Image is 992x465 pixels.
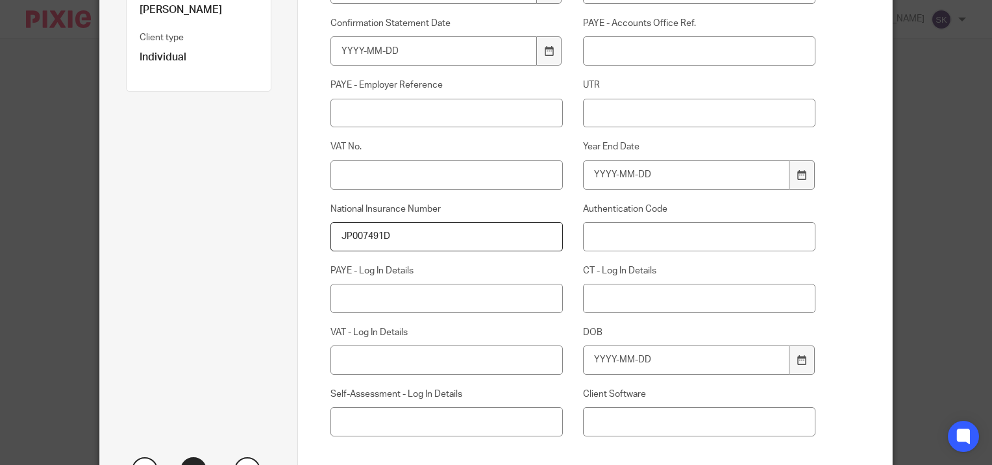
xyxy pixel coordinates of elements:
label: Year End Date [583,140,815,153]
label: UTR [583,79,815,92]
label: VAT - Log In Details [330,326,563,339]
label: Client type [140,31,184,44]
p: [PERSON_NAME] [140,3,258,17]
label: DOB [583,326,815,339]
input: YYYY-MM-DD [583,160,789,190]
label: National Insurance Number [330,203,563,216]
input: YYYY-MM-DD [330,36,537,66]
label: Confirmation Statement Date [330,17,563,30]
label: PAYE - Log In Details [330,264,563,277]
p: Individual [140,51,258,64]
input: YYYY-MM-DD [583,346,789,375]
label: Self-Assessment - Log In Details [330,388,563,401]
label: VAT No. [330,140,563,153]
label: CT - Log In Details [583,264,815,277]
label: Client Software [583,388,815,401]
label: PAYE - Accounts Office Ref. [583,17,815,30]
label: PAYE - Employer Reference [330,79,563,92]
label: Authentication Code [583,203,815,216]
